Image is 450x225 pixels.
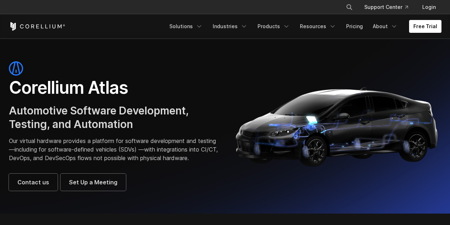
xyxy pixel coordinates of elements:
[409,20,441,33] a: Free Trial
[69,178,117,186] span: Set Up a Meeting
[165,20,441,33] div: Navigation Menu
[343,1,356,14] button: Search
[253,20,294,33] a: Products
[369,20,402,33] a: About
[17,178,49,186] span: Contact us
[9,137,218,162] p: Our virtual hardware provides a platform for software development and testing—including for softw...
[9,104,189,131] span: Automotive Software Development, Testing, and Automation
[9,77,218,98] h1: Corellium Atlas
[296,20,340,33] a: Resources
[359,1,414,14] a: Support Center
[417,1,441,14] a: Login
[165,20,207,33] a: Solutions
[9,22,65,31] a: Corellium Home
[337,1,441,14] div: Navigation Menu
[9,174,58,191] a: Contact us
[342,20,367,33] a: Pricing
[9,61,23,76] img: atlas-icon
[60,174,126,191] a: Set Up a Meeting
[208,20,252,33] a: Industries
[232,81,441,170] img: Corellium_Hero_Atlas_Header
